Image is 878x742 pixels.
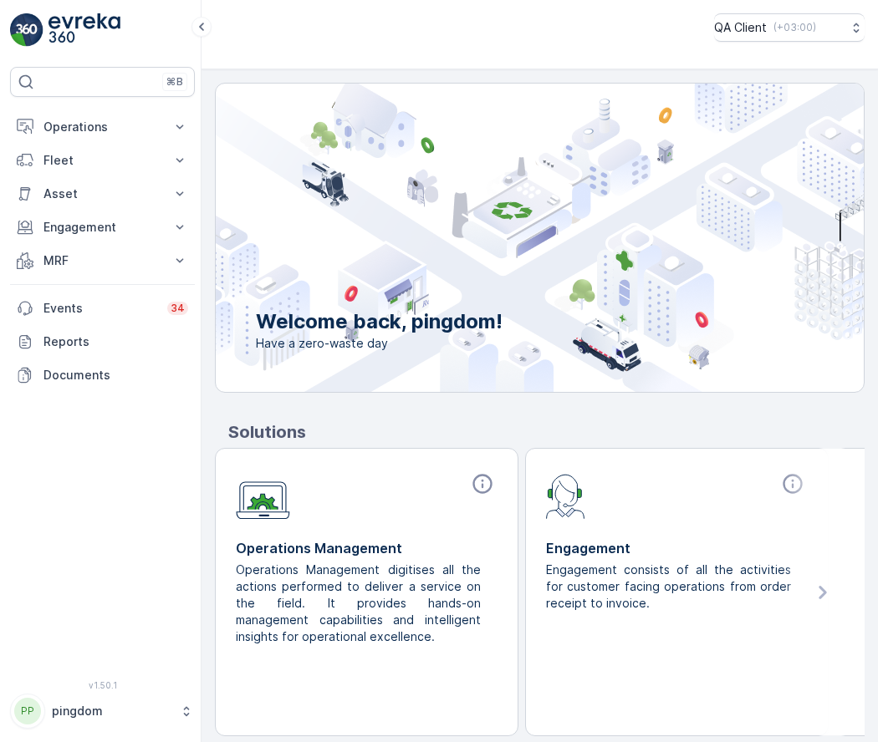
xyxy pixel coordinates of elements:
p: Engagement [43,219,161,236]
img: logo_light-DOdMpM7g.png [48,13,120,47]
p: Reports [43,333,188,350]
img: logo [10,13,43,47]
a: Events34 [10,292,195,325]
p: Engagement [546,538,808,558]
p: Fleet [43,152,161,169]
button: Operations [10,110,195,144]
p: Operations Management [236,538,498,558]
p: pingdom [52,703,171,719]
button: Fleet [10,144,195,177]
p: MRF [43,252,161,269]
span: v 1.50.1 [10,680,195,690]
p: Solutions [228,419,865,445]
span: Have a zero-waste day [256,335,503,352]
a: Documents [10,358,195,392]
p: Welcome back, pingdom! [256,308,503,335]
button: QA Client(+03:00) [714,13,865,42]
p: Events [43,300,157,317]
a: Reports [10,325,195,358]
p: Asset [43,185,161,202]
button: PPpingdom [10,694,195,729]
button: Asset [10,177,195,211]
p: Engagement consists of all the activities for customer facing operations from order receipt to in... [546,562,794,612]
p: 34 [171,302,185,315]
button: Engagement [10,211,195,244]
img: city illustration [140,84,864,392]
p: ⌘B [166,75,183,89]
p: ( +03:00 ) [773,21,816,34]
button: MRF [10,244,195,277]
div: PP [14,698,41,724]
p: Operations Management digitises all the actions performed to deliver a service on the field. It p... [236,562,484,645]
img: module-icon [546,472,585,519]
p: QA Client [714,19,767,36]
p: Operations [43,119,161,135]
img: module-icon [236,472,290,520]
p: Documents [43,367,188,384]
